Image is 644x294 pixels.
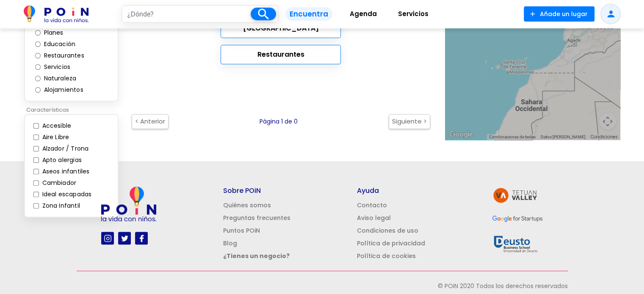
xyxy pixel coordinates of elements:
[357,252,416,260] a: Política de cookies
[68,280,568,292] p: © POiN 2020 Todos los derechos reservados
[42,28,72,37] label: Planes
[24,106,124,114] p: Características
[40,133,69,142] label: Aire Libre
[136,233,147,244] img: facebook
[357,201,387,209] a: Contacto
[42,85,92,94] label: Alojamientos
[256,7,271,22] i: search
[223,214,290,222] a: Preguntas frecuentes
[132,114,169,129] button: < Anterior
[223,201,271,209] a: Quiénes somos
[40,156,82,165] label: Apto alergias
[40,144,89,153] label: Alzador / Trona
[279,4,339,25] a: Encuentra
[102,233,113,244] img: instagram
[524,6,594,22] button: Añade un lugar
[40,190,92,199] label: Ideal escapadas
[42,40,84,49] label: Educación
[101,187,156,221] img: poin
[119,233,130,244] img: twitter
[223,252,290,260] a: ¿Tienes un negocio?
[394,7,432,21] span: Servicios
[285,7,332,21] span: Encuentra
[357,214,391,222] a: Aviso legal
[40,201,80,210] label: Zona Infantil
[40,167,90,176] label: Aseos infantiles
[221,45,341,64] a: Restaurantes
[40,121,72,130] label: Accesible
[389,114,430,129] button: Siguiente >
[357,226,418,235] a: Condiciones de uso
[357,187,425,195] h5: Ayuda
[387,4,439,25] a: Servicios
[357,239,425,247] a: Política de privacidad
[223,226,260,235] a: Puntos POiN
[42,63,79,71] label: Servicios
[492,187,539,204] img: tetuan valley
[122,6,251,22] input: ¿Dónde?
[223,239,237,247] a: Blog
[40,179,77,187] label: Cambiador
[42,74,85,83] label: Naturaleza
[492,234,539,254] img: Deusto
[260,117,298,126] p: Página 1 de 0
[42,51,93,60] label: Restaurantes
[223,187,290,195] h5: Sobre POiN
[492,212,543,225] img: GFS
[24,5,88,22] img: POiN
[346,7,381,21] span: Agenda
[339,4,387,25] a: Agenda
